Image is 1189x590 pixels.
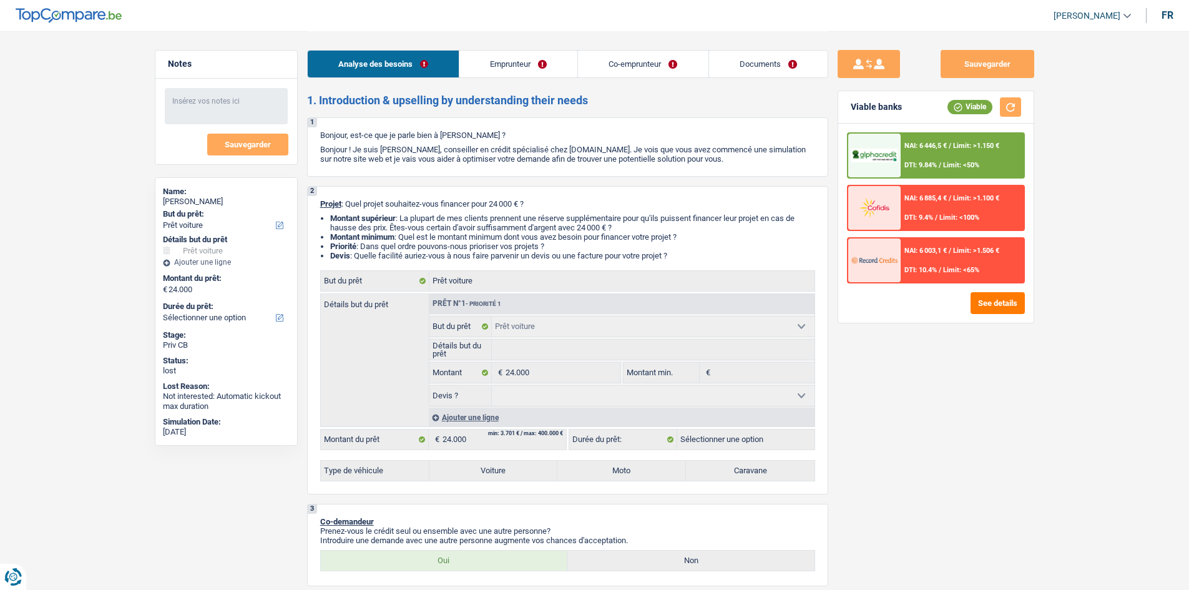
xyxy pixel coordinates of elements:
[939,214,979,222] span: Limit: <100%
[330,242,356,251] strong: Priorité
[943,266,979,274] span: Limit: <65%
[16,8,122,23] img: TopCompare Logo
[163,187,290,197] div: Name:
[953,142,999,150] span: Limit: >1.150 €
[851,102,902,112] div: Viable banks
[330,232,394,242] strong: Montant minimum
[163,340,290,350] div: Priv CB
[429,300,504,308] div: Prêt n°1
[429,340,492,360] label: Détails but du prêt
[904,214,933,222] span: DTI: 9.4%
[308,118,317,127] div: 1
[321,551,568,571] label: Oui
[935,214,937,222] span: /
[488,431,563,436] div: min: 3.701 € / max: 400.000 €
[492,363,506,383] span: €
[904,142,947,150] span: NAI: 6 446,5 €
[163,356,290,366] div: Status:
[971,292,1025,314] button: See details
[320,145,815,164] p: Bonjour ! Je suis [PERSON_NAME], conseiller en crédit spécialisé chez [DOMAIN_NAME]. Je vois que ...
[163,209,287,219] label: But du prêt:
[320,199,815,209] p: : Quel projet souhaitez-vous financer pour 24 000 € ?
[949,194,951,202] span: /
[429,386,492,406] label: Devis ?
[947,100,992,114] div: Viable
[163,285,167,295] span: €
[1054,11,1120,21] span: [PERSON_NAME]
[163,258,290,267] div: Ajouter une ligne
[168,59,285,69] h5: Notes
[429,408,815,426] div: Ajouter une ligne
[320,536,815,545] p: Introduire une demande avec une autre personne augmente vos chances d'acceptation.
[163,330,290,340] div: Stage:
[953,247,999,255] span: Limit: >1.506 €
[320,526,815,536] p: Prenez-vous le crédit seul ou ensemble avec une autre personne?
[466,300,501,307] span: - Priorité 1
[330,251,815,260] li: : Quelle facilité auriez-vous à nous faire parvenir un devis ou une facture pour votre projet ?
[851,196,898,219] img: Cofidis
[904,247,947,255] span: NAI: 6 003,1 €
[557,461,686,481] label: Moto
[163,366,290,376] div: lost
[851,149,898,163] img: AlphaCredit
[949,247,951,255] span: /
[429,317,492,337] label: But du prêt
[163,391,290,411] div: Not interested: Automatic kickout max duration
[321,294,429,308] label: Détails but du prêt
[163,427,290,437] div: [DATE]
[578,51,708,77] a: Co-emprunteur
[321,430,429,450] label: Montant du prêt
[851,248,898,272] img: Record Credits
[163,197,290,207] div: [PERSON_NAME]
[320,130,815,140] p: Bonjour, est-ce que je parle bien à [PERSON_NAME] ?
[686,461,815,481] label: Caravane
[163,381,290,391] div: Lost Reason:
[949,142,951,150] span: /
[709,51,828,77] a: Documents
[330,214,815,232] li: : La plupart de mes clients prennent une réserve supplémentaire pour qu'ils puissent financer leu...
[163,417,290,427] div: Simulation Date:
[941,50,1034,78] button: Sauvegarder
[330,232,815,242] li: : Quel est le montant minimum dont vous avez besoin pour financer votre projet ?
[330,251,350,260] span: Devis
[163,302,287,312] label: Durée du prêt:
[330,214,396,223] strong: Montant supérieur
[330,242,815,251] li: : Dans quel ordre pouvons-nous prioriser vos projets ?
[225,140,271,149] span: Sauvegarder
[904,161,937,169] span: DTI: 9.84%
[429,461,558,481] label: Voiture
[939,266,941,274] span: /
[569,430,677,450] label: Durée du prêt:
[321,271,429,291] label: But du prêt
[429,430,443,450] span: €
[321,461,429,481] label: Type de véhicule
[207,134,288,155] button: Sauvegarder
[904,266,937,274] span: DTI: 10.4%
[943,161,979,169] span: Limit: <50%
[320,517,374,526] span: Co-demandeur
[163,273,287,283] label: Montant du prêt:
[1162,9,1173,21] div: fr
[624,363,700,383] label: Montant min.
[308,51,459,77] a: Analyse des besoins
[904,194,947,202] span: NAI: 6 885,4 €
[307,94,828,107] h2: 1. Introduction & upselling by understanding their needs
[459,51,577,77] a: Emprunteur
[308,187,317,196] div: 2
[308,504,317,514] div: 3
[429,363,492,383] label: Montant
[700,363,713,383] span: €
[953,194,999,202] span: Limit: >1.100 €
[163,235,290,245] div: Détails but du prêt
[567,551,815,571] label: Non
[1044,6,1131,26] a: [PERSON_NAME]
[939,161,941,169] span: /
[320,199,341,209] span: Projet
